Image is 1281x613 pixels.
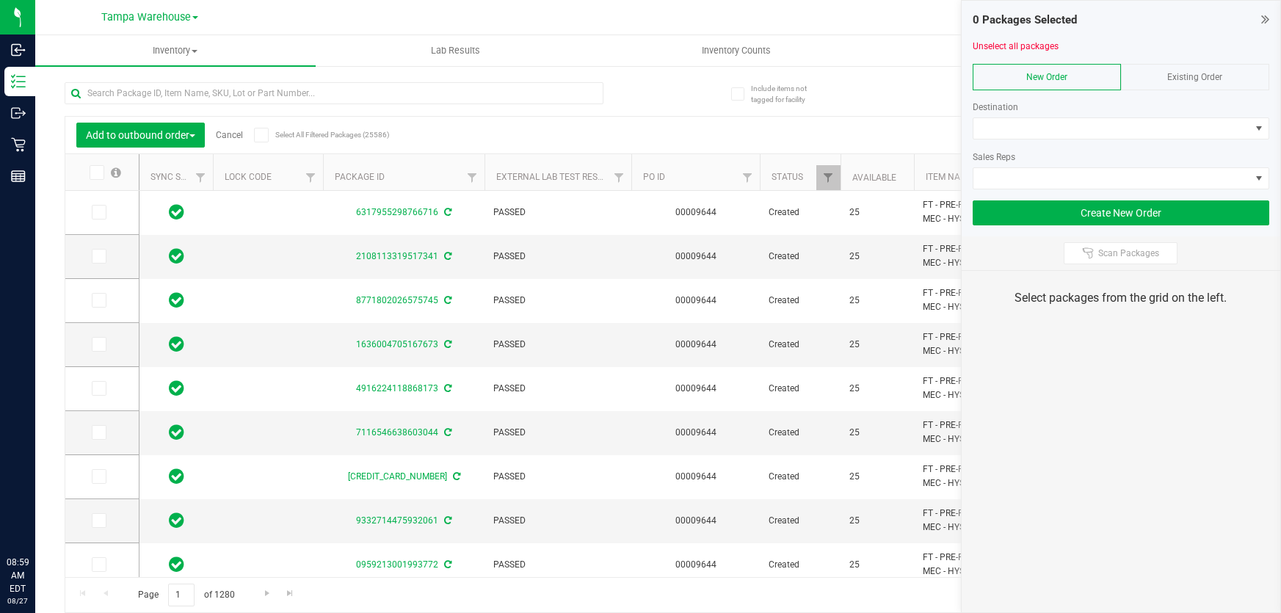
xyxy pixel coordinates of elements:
a: Package ID [335,172,385,182]
a: Item Name [926,172,973,182]
a: Go to the last page [280,584,301,603]
span: PASSED [493,558,623,572]
a: Sync Status [150,172,207,182]
span: 25 [849,558,905,572]
span: 25 [849,250,905,264]
span: Sync from Compliance System [451,471,460,482]
span: Created [769,470,832,484]
span: FT - PRE-ROLL - 0.5G - 1CT - MEC - HYS [923,330,1034,358]
span: In Sync [169,202,184,222]
span: In Sync [169,422,184,443]
span: In Sync [169,334,184,355]
span: Created [769,514,832,528]
span: Created [769,558,832,572]
span: 25 [849,470,905,484]
a: Inventory Counts [596,35,877,66]
span: In Sync [169,378,184,399]
a: 8771802026575745 [356,295,438,305]
span: Sync from Compliance System [442,207,451,217]
a: Go to the next page [256,584,277,603]
span: In Sync [169,510,184,531]
a: Available [852,173,896,183]
a: Filter [189,165,213,190]
span: PASSED [493,382,623,396]
span: Sync from Compliance System [442,559,451,570]
span: Add to outbound order [86,129,195,141]
span: Created [769,250,832,264]
span: 25 [849,382,905,396]
span: Sync from Compliance System [442,295,451,305]
span: Created [769,294,832,308]
p: 08/27 [7,595,29,606]
a: PO ID [643,172,665,182]
span: PASSED [493,426,623,440]
span: 25 [849,426,905,440]
span: PASSED [493,470,623,484]
span: In Sync [169,246,184,266]
a: Lock Code [225,172,272,182]
span: In Sync [169,554,184,575]
span: Sync from Compliance System [442,251,451,261]
span: Tampa Warehouse [101,11,191,23]
input: 1 [168,584,195,606]
a: 00009644 [675,339,716,349]
p: 08:59 AM EDT [7,556,29,595]
span: Sync from Compliance System [442,383,451,393]
span: Sync from Compliance System [442,339,451,349]
span: In Sync [169,466,184,487]
inline-svg: Reports [11,169,26,184]
a: 00009644 [675,427,716,438]
div: Select packages from the grid on the left. [980,289,1262,307]
span: Scan Packages [1098,247,1159,259]
span: Created [769,382,832,396]
a: 00009644 [675,471,716,482]
span: Inventory Counts [682,44,791,57]
iframe: Resource center [15,496,59,540]
span: FT - PRE-ROLL - 0.5G - 1CT - MEC - HYS [923,242,1034,270]
button: Scan Packages [1064,242,1177,264]
a: 00009644 [675,251,716,261]
a: Filter [607,165,631,190]
span: Lab Results [411,44,500,57]
input: Search Package ID, Item Name, SKU, Lot or Part Number... [65,82,603,104]
inline-svg: Outbound [11,106,26,120]
a: 00009644 [675,383,716,393]
span: FT - PRE-ROLL - 0.5G - 1CT - MEC - HYS [923,551,1034,578]
span: Created [769,338,832,352]
button: Create New Order [973,200,1269,225]
span: Sales Reps [973,152,1015,162]
span: PASSED [493,250,623,264]
span: Existing Order [1167,72,1222,82]
span: Inventory [35,44,316,57]
span: Select all records on this page [111,167,121,178]
a: [CREDIT_CARD_NUMBER] [348,471,447,482]
span: Select All Filtered Packages (25586) [275,131,349,139]
a: 0959213001993772 [356,559,438,570]
span: FT - PRE-ROLL - 0.5G - 1CT - MEC - HYS [923,374,1034,402]
a: Status [772,172,803,182]
a: Lab Results [316,35,596,66]
span: 25 [849,338,905,352]
span: FT - PRE-ROLL - 0.5G - 1CT - MEC - HYS [923,507,1034,534]
span: Created [769,206,832,220]
a: Filter [736,165,760,190]
inline-svg: Inbound [11,43,26,57]
button: Add to outbound order [76,123,205,148]
span: PASSED [493,338,623,352]
a: 4916224118868173 [356,383,438,393]
span: FT - PRE-ROLL - 0.5G - 1CT - MEC - HYS [923,418,1034,446]
a: Unselect all packages [973,41,1059,51]
a: 00009644 [675,207,716,217]
span: Destination [973,102,1018,112]
span: PASSED [493,514,623,528]
span: 25 [849,206,905,220]
span: Sync from Compliance System [442,427,451,438]
span: New Order [1026,72,1067,82]
a: Filter [816,165,841,190]
span: Created [769,426,832,440]
span: 25 [849,514,905,528]
span: FT - PRE-ROLL - 0.5G - 1CT - MEC - HYS [923,286,1034,314]
a: 00009644 [675,559,716,570]
a: Filter [299,165,323,190]
a: 9332714475932061 [356,515,438,526]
